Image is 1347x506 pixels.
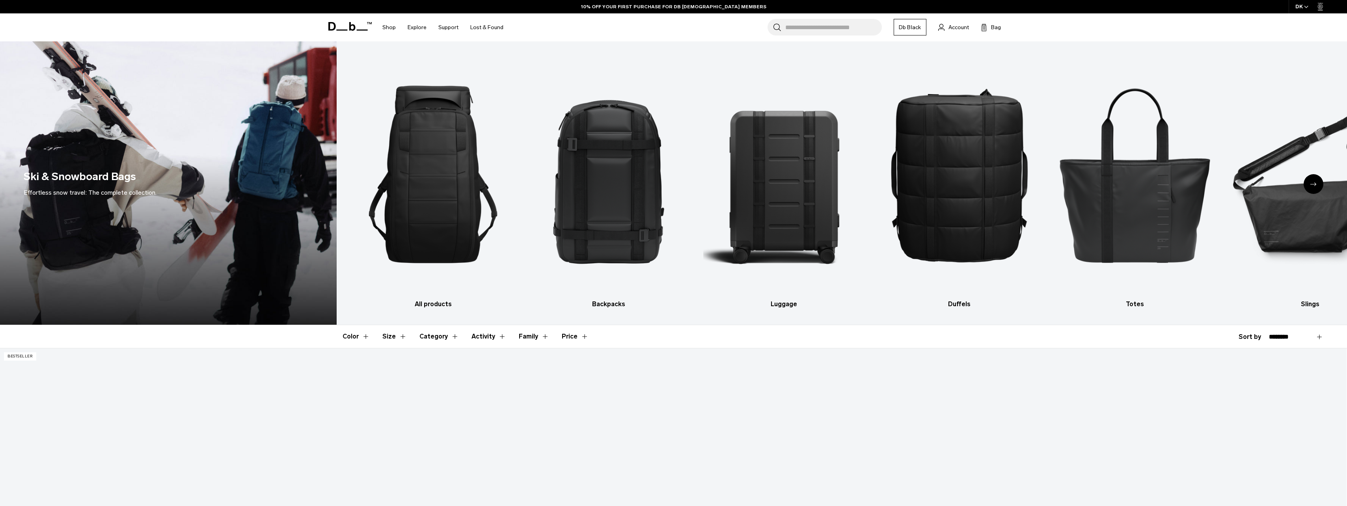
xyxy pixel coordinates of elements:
li: 1 / 10 [352,53,514,309]
h3: All products [352,300,514,309]
a: Support [438,13,458,41]
a: Db Totes [1054,53,1216,309]
a: Db Luggage [703,53,865,309]
a: Db Backpacks [528,53,689,309]
button: Toggle Filter [471,325,506,348]
img: Db [528,53,689,296]
span: Bag [991,23,1001,32]
img: Db [879,53,1040,296]
a: Lost & Found [470,13,503,41]
img: Db [1054,53,1216,296]
li: 3 / 10 [703,53,865,309]
h1: Ski & Snowboard Bags [24,169,136,185]
a: Db Black [894,19,926,35]
h3: Luggage [703,300,865,309]
button: Toggle Filter [419,325,459,348]
a: 10% OFF YOUR FIRST PURCHASE FOR DB [DEMOGRAPHIC_DATA] MEMBERS [581,3,766,10]
button: Toggle Filter [382,325,407,348]
button: Toggle Filter [343,325,370,348]
h3: Backpacks [528,300,689,309]
nav: Main Navigation [376,13,509,41]
li: 5 / 10 [1054,53,1216,309]
p: Bestseller [4,352,36,361]
h3: Totes [1054,300,1216,309]
a: Shop [382,13,396,41]
button: Toggle Filter [519,325,549,348]
a: Explore [408,13,427,41]
a: Db All products [352,53,514,309]
button: Bag [981,22,1001,32]
div: Next slide [1304,174,1323,194]
a: Account [938,22,969,32]
img: Db [703,53,865,296]
a: Db Duffels [879,53,1040,309]
h3: Duffels [879,300,1040,309]
button: Toggle Price [562,325,589,348]
img: Db [352,53,514,296]
span: Account [948,23,969,32]
li: 2 / 10 [528,53,689,309]
li: 4 / 10 [879,53,1040,309]
span: Effortless snow travel: The complete collection. [24,189,156,196]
